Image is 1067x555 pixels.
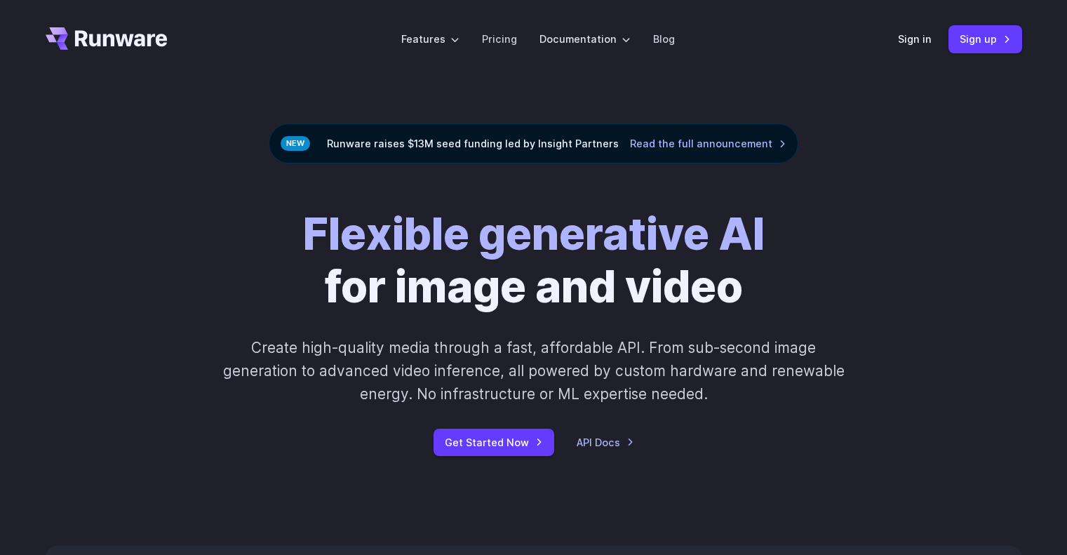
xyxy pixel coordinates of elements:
[948,25,1022,53] a: Sign up
[269,123,798,163] div: Runware raises $13M seed funding led by Insight Partners
[653,31,675,47] a: Blog
[221,336,846,406] p: Create high-quality media through a fast, affordable API. From sub-second image generation to adv...
[898,31,932,47] a: Sign in
[434,429,554,456] a: Get Started Now
[46,27,168,50] a: Go to /
[630,135,786,152] a: Read the full announcement
[539,31,631,47] label: Documentation
[577,434,634,450] a: API Docs
[401,31,459,47] label: Features
[482,31,517,47] a: Pricing
[303,208,765,260] strong: Flexible generative AI
[303,208,765,314] h1: for image and video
